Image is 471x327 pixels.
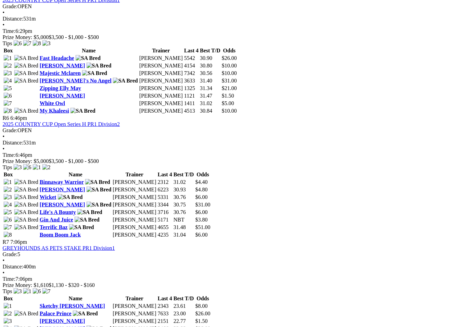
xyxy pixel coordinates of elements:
img: SA Bred [14,70,39,76]
img: 3 [4,318,12,324]
span: Time: [3,276,16,282]
td: [PERSON_NAME] [139,62,183,69]
span: • [3,270,5,276]
span: $1,130 - $320 - $160 [49,282,95,288]
td: [PERSON_NAME] [113,231,157,238]
a: Palace Prince [40,311,72,316]
td: 31.02 [200,100,221,107]
img: 6 [4,93,12,99]
img: 1 [33,164,41,171]
a: Zipping Elly May [40,85,81,91]
td: 5542 [184,55,199,62]
img: SA Bred [73,311,98,317]
img: SA Bred [87,187,112,193]
th: Last 4 [157,295,173,302]
a: GREYHOUNDS AS PETS STAKE PR1 Division1 [3,245,115,251]
img: 6 [33,288,41,294]
td: 2343 [157,303,173,310]
td: 31.34 [200,85,221,92]
td: [PERSON_NAME] [139,108,183,114]
span: $3,500 - $1,000 - $500 [49,34,99,40]
img: SA Bred [82,70,107,76]
a: [PERSON_NAME] [40,93,85,99]
td: 1411 [184,100,199,107]
a: [PERSON_NAME] [40,202,85,207]
span: $4.80 [195,187,208,192]
a: White Owl [40,100,65,106]
a: Sketchy [PERSON_NAME] [40,303,105,309]
span: $1.50 [195,318,208,324]
span: 7:06pm [11,239,27,245]
a: [PERSON_NAME] [40,318,85,324]
img: SA Bred [14,78,39,84]
img: 7 [4,224,12,230]
img: SA Bred [76,55,101,61]
a: 2025 COUNTRY CUP Open Series H PR1 Division2 [3,121,120,127]
span: Box [4,172,13,177]
td: 23.00 [173,310,194,317]
td: [PERSON_NAME] [113,186,157,193]
td: [PERSON_NAME] [113,194,157,201]
div: 531m [3,16,468,22]
img: 3 [42,40,51,47]
a: Boom Boom Jack [40,232,81,238]
td: 1121 [184,92,199,99]
img: SA Bred [14,108,39,114]
td: NBT [173,216,194,223]
td: [PERSON_NAME] [113,224,157,231]
img: 1 [4,303,12,309]
span: Box [4,48,13,53]
div: 7:06pm [3,276,468,282]
div: Prize Money: $5,000 [3,158,468,164]
span: $6.00 [195,232,208,238]
td: [PERSON_NAME] [113,318,157,325]
span: • [3,22,5,28]
td: 3633 [184,77,199,84]
th: Trainer [113,295,157,302]
span: $31.00 [195,202,211,207]
td: 6223 [157,186,173,193]
img: 4 [4,202,12,208]
a: Gin And Juice [40,217,73,223]
span: Distance: [3,264,23,269]
td: 31.02 [173,179,194,186]
td: 31.04 [173,231,194,238]
span: Distance: [3,140,23,146]
div: Prize Money: $1,610 [3,282,468,288]
div: OPEN [3,127,468,134]
span: $8.00 [195,303,208,309]
img: SA Bred [87,202,112,208]
a: [PERSON_NAME]'s No Angel [40,78,112,84]
span: $10.00 [222,108,237,114]
td: [PERSON_NAME] [113,310,157,317]
img: 5 [4,209,12,215]
td: 31.47 [200,92,221,99]
th: Name [39,171,112,178]
div: 5 [3,251,468,257]
img: SA Bred [14,217,39,223]
td: [PERSON_NAME] [139,55,183,62]
img: SA Bred [14,179,39,185]
td: 30.76 [173,194,194,201]
td: [PERSON_NAME] [139,70,183,77]
a: [PERSON_NAME] [40,63,85,68]
td: [PERSON_NAME] [139,100,183,107]
img: SA Bred [87,63,112,69]
a: Terrific Baz [40,224,68,230]
td: 30.90 [200,55,221,62]
img: SA Bred [14,224,39,230]
span: R6 [3,115,9,121]
td: [PERSON_NAME] [113,303,157,310]
span: $5.00 [222,100,234,106]
span: $10.00 [222,63,237,68]
th: Odds [195,295,211,302]
img: 2 [42,164,51,171]
img: 1 [4,55,12,61]
img: SA Bred [14,311,39,317]
a: [PERSON_NAME] [40,187,85,192]
td: 4513 [184,108,199,114]
td: [PERSON_NAME] [113,216,157,223]
td: 30.76 [173,209,194,216]
img: SA Bred [85,179,110,185]
div: 6:29pm [3,28,468,34]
